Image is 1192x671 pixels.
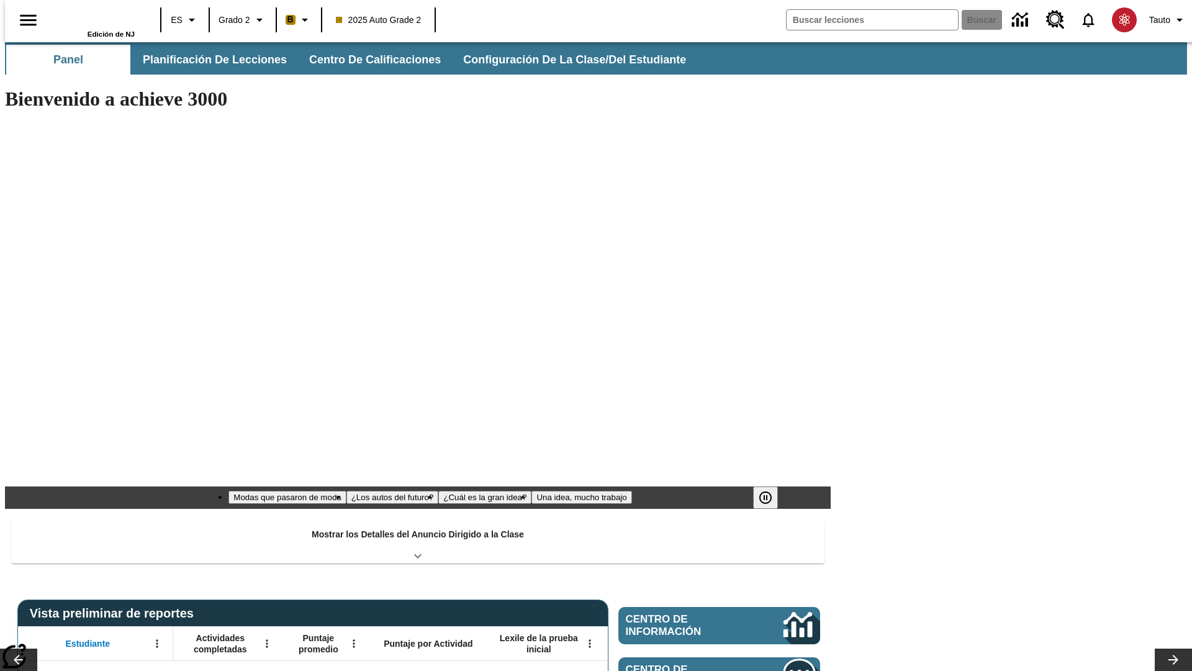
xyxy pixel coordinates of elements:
[6,45,130,75] button: Panel
[258,634,276,653] button: Abrir menú
[281,9,317,31] button: Boost El color de la clase es anaranjado claro. Cambiar el color de la clase.
[787,10,958,30] input: Buscar campo
[30,606,200,621] span: Vista preliminar de reportes
[171,14,183,27] span: ES
[626,613,742,638] span: Centro de información
[133,45,297,75] button: Planificación de lecciones
[66,638,111,649] span: Estudiante
[299,45,451,75] button: Centro de calificaciones
[287,12,294,27] span: B
[346,491,439,504] button: Diapositiva 2 ¿Los autos del futuro?
[179,632,261,655] span: Actividades completadas
[228,491,346,504] button: Diapositiva 1 Modas que pasaron de moda
[143,53,287,67] span: Planificación de lecciones
[753,486,790,509] div: Pausar
[618,607,820,644] a: Centro de información
[5,42,1187,75] div: Subbarra de navegación
[345,634,363,653] button: Abrir menú
[289,632,348,655] span: Puntaje promedio
[54,6,135,30] a: Portada
[494,632,584,655] span: Lexile de la prueba inicial
[1155,649,1192,671] button: Carrusel de lecciones, seguir
[53,53,83,67] span: Panel
[1112,7,1137,32] img: avatar image
[5,45,697,75] div: Subbarra de navegación
[165,9,205,31] button: Lenguaje: ES, Selecciona un idioma
[5,88,831,111] h1: Bienvenido a achieve 3000
[309,53,441,67] span: Centro de calificaciones
[1072,4,1104,36] a: Notificaciones
[753,486,778,509] button: Pausar
[384,638,472,649] span: Puntaje por Actividad
[54,4,135,38] div: Portada
[1144,9,1192,31] button: Perfil/Configuración
[1005,3,1039,37] a: Centro de información
[88,30,135,38] span: Edición de NJ
[11,521,824,564] div: Mostrar los Detalles del Anuncio Dirigido a la Clase
[453,45,696,75] button: Configuración de la clase/del estudiante
[1104,4,1144,36] button: Escoja un nuevo avatar
[1039,3,1072,37] a: Centro de recursos, Se abrirá en una pestaña nueva.
[10,2,47,39] button: Abrir el menú lateral
[531,491,631,504] button: Diapositiva 4 Una idea, mucho trabajo
[1149,14,1170,27] span: Tauto
[463,53,686,67] span: Configuración de la clase/del estudiante
[312,528,524,541] p: Mostrar los Detalles del Anuncio Dirigido a la Clase
[219,14,250,27] span: Grado 2
[438,491,531,504] button: Diapositiva 3 ¿Cuál es la gran idea?
[336,14,422,27] span: 2025 Auto Grade 2
[148,634,166,653] button: Abrir menú
[580,634,599,653] button: Abrir menú
[214,9,272,31] button: Grado: Grado 2, Elige un grado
